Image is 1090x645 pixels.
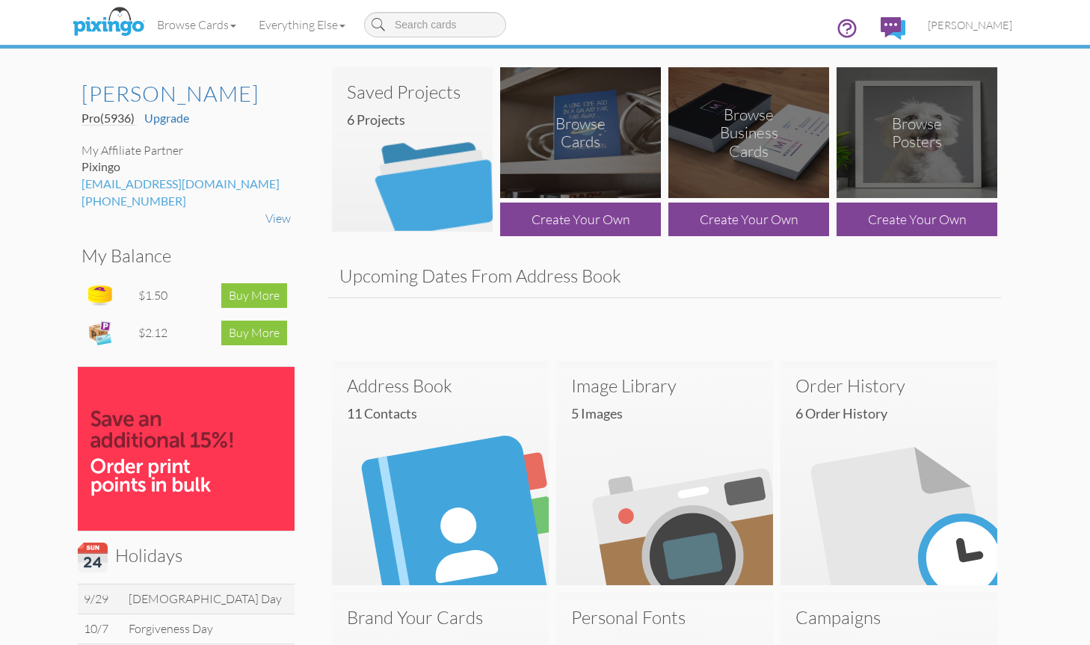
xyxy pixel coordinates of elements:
div: [EMAIL_ADDRESS][DOMAIN_NAME] [81,176,291,193]
a: Everything Else [247,6,357,43]
span: [PERSON_NAME] [928,19,1012,31]
td: 9/29 [78,584,123,614]
div: Pixingo [81,158,291,176]
img: image-library.svg [556,368,773,585]
td: $1.50 [135,277,187,314]
h3: Personal Fonts [571,608,758,627]
h3: Upcoming Dates From Address Book [339,266,990,286]
td: [DEMOGRAPHIC_DATA] Day [123,584,295,614]
img: pixingo logo [69,4,148,41]
h3: Order History [795,376,982,395]
input: Search cards [364,12,506,37]
h4: 11 Contacts [347,407,545,422]
img: saved-projects2.png [332,67,493,232]
img: points-icon.png [85,280,115,310]
img: expense-icon.png [85,318,115,348]
a: [PERSON_NAME] [81,82,291,106]
div: [PHONE_NUMBER] [81,193,291,210]
div: Create Your Own [668,203,829,236]
img: save15_bulk-100.jpg [78,367,295,531]
h3: Holidays [78,543,283,573]
div: Create Your Own [837,203,997,236]
h3: Image Library [571,376,758,395]
h3: Brand Your Cards [347,608,534,627]
img: browse-business-cards.png [668,67,829,198]
img: order-history.svg [780,368,997,585]
img: browse-cards.png [500,67,661,198]
td: 10/7 [78,614,123,644]
h3: Campaigns [795,608,982,627]
td: Forgiveness Day [123,614,295,644]
h4: 6 Order History [795,407,994,422]
span: (5936) [100,111,135,125]
a: [PERSON_NAME] [917,6,1023,44]
td: $2.12 [135,314,187,351]
img: browse-posters.png [837,67,997,198]
img: comments.svg [881,17,905,40]
a: View [265,211,291,226]
a: Upgrade [144,111,189,125]
div: Browse Posters [877,114,958,152]
h4: 6 Projects [347,113,489,128]
div: Create Your Own [500,203,661,236]
a: Browse Cards [146,6,247,43]
div: Browse Cards [541,114,621,152]
div: Buy More [221,321,287,345]
div: Buy More [221,283,287,308]
h2: [PERSON_NAME] [81,82,276,106]
h3: My Balance [81,246,280,265]
h4: 5 images [571,407,769,422]
div: My Affiliate Partner [81,142,291,159]
a: Pro(5936) [81,111,137,126]
h3: Address Book [347,376,534,395]
img: address-book.svg [332,368,549,585]
img: calendar.svg [78,543,108,573]
span: Pro [81,111,135,125]
div: Browse Business Cards [709,105,789,161]
h3: Saved Projects [347,82,478,102]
